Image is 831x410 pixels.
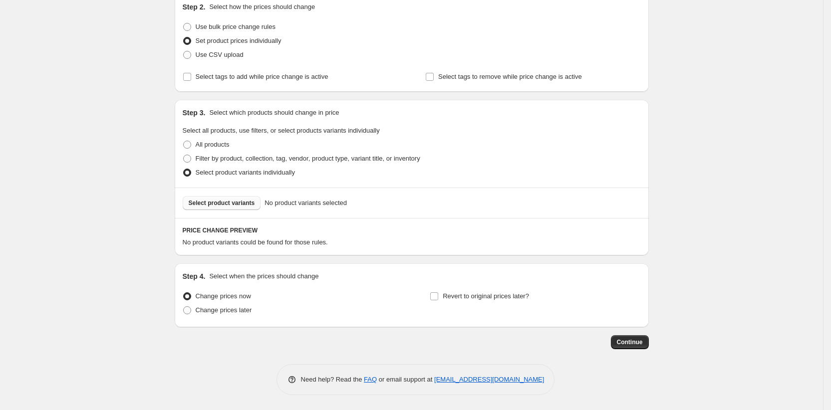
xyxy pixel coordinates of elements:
[377,376,434,383] span: or email support at
[196,169,295,176] span: Select product variants individually
[196,73,328,80] span: Select tags to add while price change is active
[438,73,582,80] span: Select tags to remove while price change is active
[209,108,339,118] p: Select which products should change in price
[183,238,328,246] span: No product variants could be found for those rules.
[364,376,377,383] a: FAQ
[196,51,244,58] span: Use CSV upload
[611,335,649,349] button: Continue
[443,292,529,300] span: Revert to original prices later?
[189,199,255,207] span: Select product variants
[196,23,276,30] span: Use bulk price change rules
[209,2,315,12] p: Select how the prices should change
[183,226,641,234] h6: PRICE CHANGE PREVIEW
[183,2,206,12] h2: Step 2.
[434,376,544,383] a: [EMAIL_ADDRESS][DOMAIN_NAME]
[183,108,206,118] h2: Step 3.
[196,292,251,300] span: Change prices now
[265,198,347,208] span: No product variants selected
[209,271,318,281] p: Select when the prices should change
[183,196,261,210] button: Select product variants
[301,376,364,383] span: Need help? Read the
[196,141,230,148] span: All products
[196,306,252,314] span: Change prices later
[183,271,206,281] h2: Step 4.
[617,338,643,346] span: Continue
[196,155,420,162] span: Filter by product, collection, tag, vendor, product type, variant title, or inventory
[183,127,380,134] span: Select all products, use filters, or select products variants individually
[196,37,281,44] span: Set product prices individually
